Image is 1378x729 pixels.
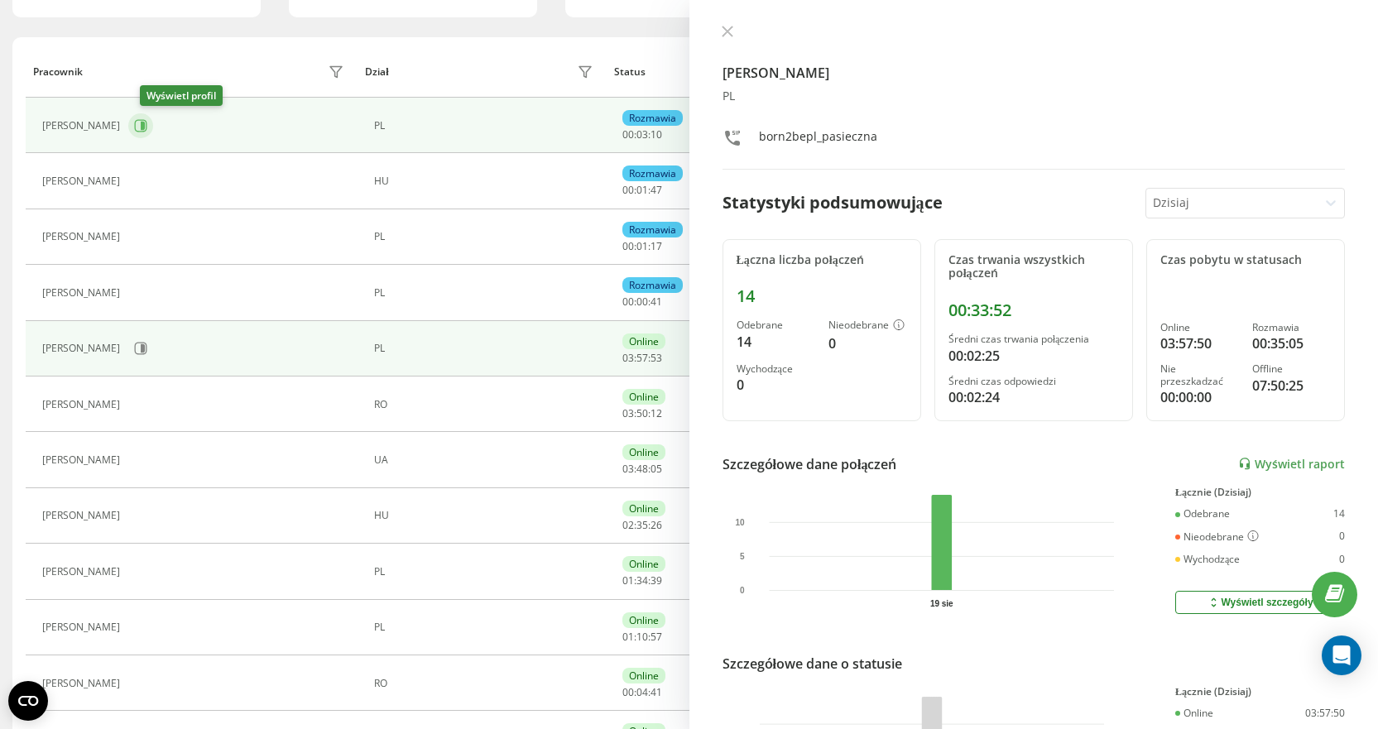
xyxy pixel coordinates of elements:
div: Statystyki podsumowujące [723,190,943,215]
div: Łączna liczba połączeń [737,253,907,267]
div: : : [622,631,662,643]
div: born2bepl_pasieczna [759,128,877,152]
span: 00 [636,295,648,309]
div: 00:02:24 [948,387,1119,407]
span: 53 [651,351,662,365]
div: [PERSON_NAME] [42,454,124,466]
span: 39 [651,573,662,588]
div: PL [374,287,598,299]
div: PL [374,120,598,132]
div: 00:00:00 [1160,387,1239,407]
div: Online [1160,322,1239,333]
div: PL [723,89,1346,103]
span: 01 [622,573,634,588]
div: [PERSON_NAME] [42,120,124,132]
div: [PERSON_NAME] [42,287,124,299]
span: 34 [636,573,648,588]
div: [PERSON_NAME] [42,343,124,354]
div: : : [622,241,662,252]
text: 19 sie [929,599,953,608]
div: Online [622,556,665,572]
div: [PERSON_NAME] [42,231,124,242]
div: Online [622,668,665,683]
div: RO [374,678,598,689]
div: [PERSON_NAME] [42,566,124,578]
div: Nieodebrane [1175,530,1259,544]
div: Średni czas odpowiedzi [948,376,1119,387]
span: 48 [636,462,648,476]
span: 17 [651,239,662,253]
div: Średni czas trwania połączenia [948,333,1119,345]
div: Wychodzące [1175,554,1240,565]
div: Open Intercom Messenger [1322,635,1361,675]
div: Rozmawia [622,277,683,293]
span: 02 [622,518,634,532]
div: Szczegółowe dane połączeń [723,454,897,474]
div: Online [622,389,665,405]
div: Wyświetl szczegóły [1207,596,1313,609]
div: 03:57:50 [1305,707,1345,719]
span: 10 [651,127,662,141]
div: 00:33:52 [948,300,1119,320]
span: 57 [651,630,662,644]
div: : : [622,520,662,531]
div: 0 [1339,554,1345,565]
div: PL [374,231,598,242]
div: Łącznie (Dzisiaj) [1175,686,1345,698]
span: 41 [651,295,662,309]
text: 10 [735,517,745,526]
div: 0 [1339,530,1345,544]
text: 0 [739,586,744,595]
div: 07:50:25 [1252,376,1331,396]
div: : : [622,463,662,475]
span: 03 [622,462,634,476]
span: 01 [622,630,634,644]
span: 12 [651,406,662,420]
div: Online [622,501,665,516]
div: Łącznie (Dzisiaj) [1175,487,1345,498]
div: Dział [365,66,388,78]
button: Wyświetl szczegóły [1175,591,1345,614]
div: 14 [737,286,907,306]
div: [PERSON_NAME] [42,621,124,633]
div: Nieodebrane [828,319,907,333]
span: 50 [636,406,648,420]
div: : : [622,575,662,587]
div: Status [614,66,646,78]
div: Wychodzące [737,363,815,375]
div: HU [374,510,598,521]
div: : : [622,353,662,364]
div: [PERSON_NAME] [42,510,124,521]
div: Czas pobytu w statusach [1160,253,1331,267]
span: 47 [651,183,662,197]
span: 03 [622,406,634,420]
div: Online [622,444,665,460]
span: 00 [622,183,634,197]
div: [PERSON_NAME] [42,399,124,410]
div: Rozmawia [622,222,683,237]
div: PL [374,566,598,578]
div: Odebrane [737,319,815,331]
div: : : [622,408,662,420]
div: UA [374,454,598,466]
span: 05 [651,462,662,476]
div: : : [622,185,662,196]
span: 00 [622,295,634,309]
div: Rozmawia [1252,322,1331,333]
span: 00 [622,685,634,699]
div: : : [622,687,662,698]
div: 0 [828,333,907,353]
div: 14 [1333,508,1345,520]
div: Offline [1252,363,1331,375]
span: 10 [636,630,648,644]
span: 01 [636,239,648,253]
span: 01 [636,183,648,197]
div: 00:02:25 [948,346,1119,366]
div: Online [1175,707,1213,719]
span: 04 [636,685,648,699]
span: 57 [636,351,648,365]
div: 03:57:50 [1160,333,1239,353]
div: Online [622,612,665,628]
div: : : [622,296,662,308]
div: Online [622,333,665,349]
